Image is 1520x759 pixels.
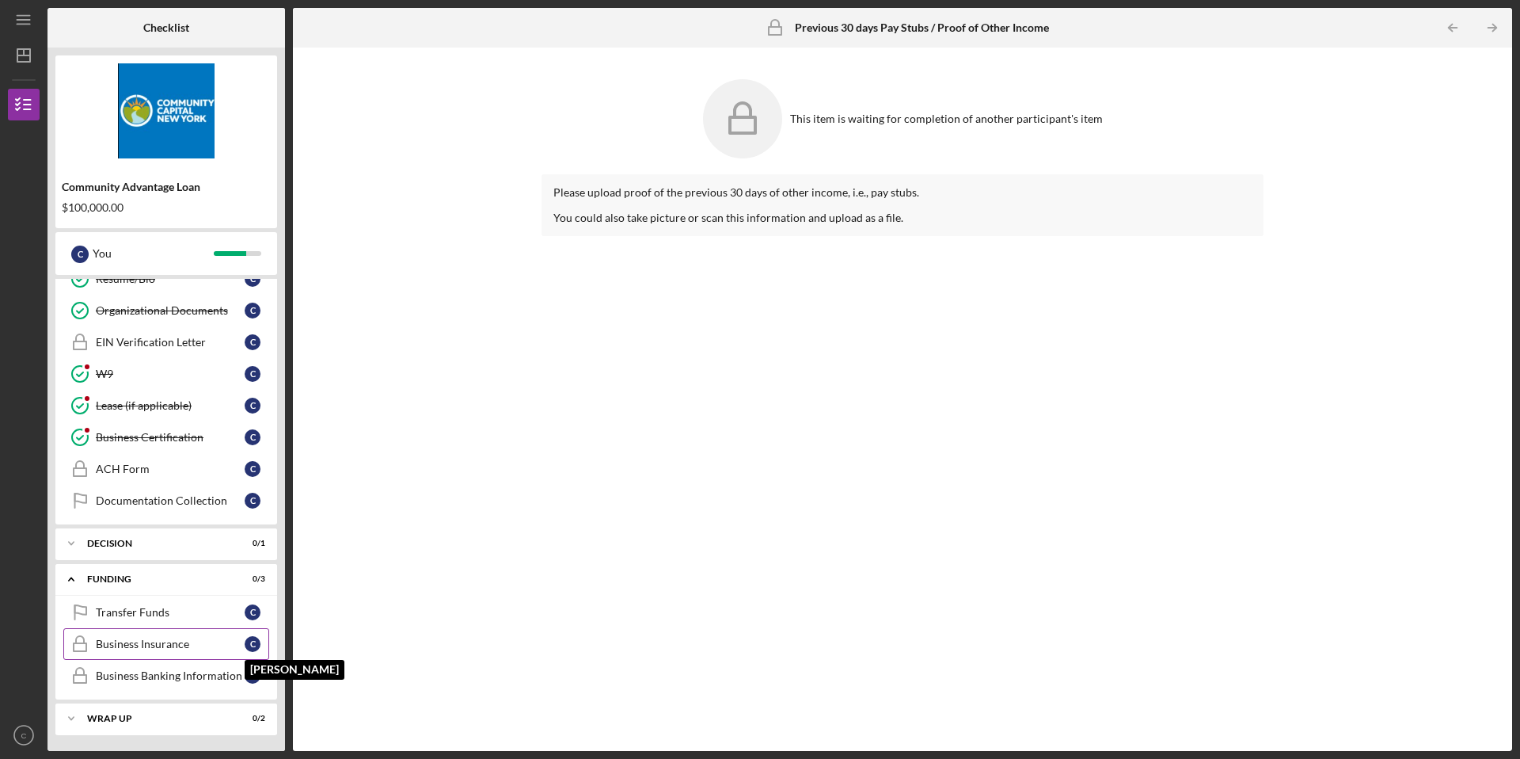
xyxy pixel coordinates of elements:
b: Previous 30 days Pay Stubs / Proof of Other Income [795,21,1049,34]
a: Business Insurance C[PERSON_NAME] [63,628,269,660]
div: Community Advantage Loan [62,181,271,193]
div: $100,000.00 [62,201,271,214]
div: C [245,668,260,684]
div: C [245,429,260,445]
div: 0 / 3 [237,574,265,584]
div: C [245,605,260,620]
a: EIN Verification Letter C [63,326,269,358]
div: 0 / 1 [237,539,265,548]
div: Documentation Collection [96,494,245,507]
div: Wrap up [87,714,226,723]
div: C [71,246,89,263]
div: C [245,461,260,477]
a: Business Certification C [63,421,269,453]
b: Checklist [143,21,189,34]
div: C [245,334,260,350]
div: Funding [87,574,226,584]
div: Please upload proof of the previous 30 days of other income, i.e., pay stubs. You could also take... [553,186,1252,224]
div: Business Banking Information [96,669,245,682]
div: ACH Form [96,463,245,475]
div: Resume/Bio [96,273,245,285]
div: C [245,366,260,382]
a: Resume/Bio C [63,263,269,295]
a: Transfer Funds C [63,597,269,628]
div: This item is waiting for completion of another participant's item [790,113,1103,125]
div: C [245,493,260,509]
a: ACH Form C [63,453,269,485]
img: Product logo [55,63,277,158]
button: C [8,719,40,751]
div: W9 [96,368,245,380]
a: Organizational Documents C [63,295,269,326]
div: EIN Verification Letter [96,336,245,349]
a: Business Banking Information C [63,660,269,692]
div: 0 / 2 [237,714,265,723]
div: C [245,398,260,414]
div: You [93,240,214,267]
div: Transfer Funds [96,606,245,619]
a: Lease (if applicable) C [63,390,269,421]
a: Documentation Collection C [63,485,269,517]
a: W9 C [63,358,269,390]
div: C [245,303,260,318]
div: Lease (if applicable) [96,399,245,412]
div: C [245,271,260,287]
div: Business Certification [96,431,245,444]
div: Business Insurance [96,638,245,650]
div: Decision [87,539,226,548]
text: C [21,731,27,740]
div: Organizational Documents [96,304,245,317]
div: C [245,636,260,652]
